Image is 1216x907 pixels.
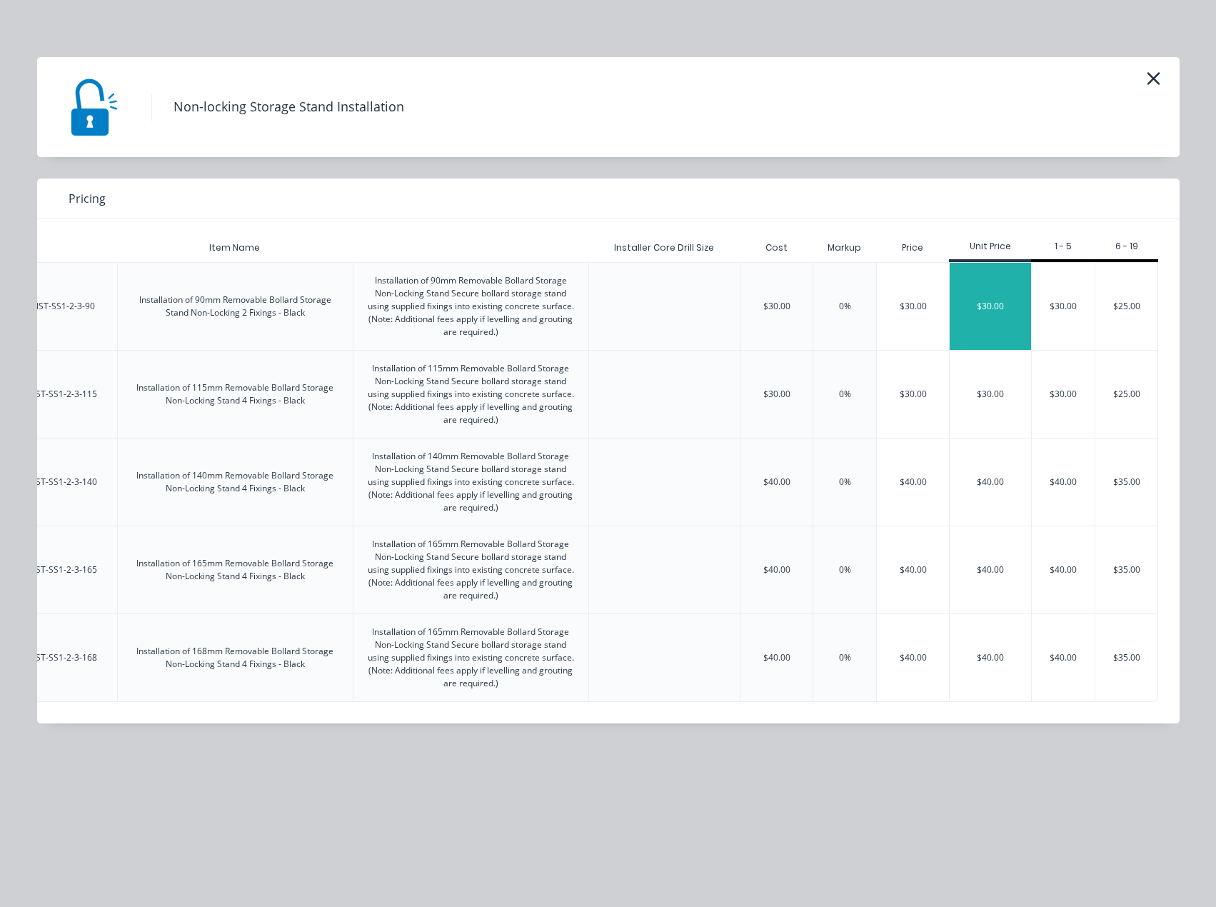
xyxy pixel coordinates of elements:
[1095,439,1157,526] div: $35.00
[1095,614,1157,701] div: $35.00
[950,439,1031,526] div: $40.00
[950,526,1031,613] div: $40.00
[1032,439,1095,526] div: $40.00
[1032,614,1095,701] div: $40.00
[1031,240,1095,253] div: 1 - 5
[30,300,95,313] div: INST-SS1-2-3-90
[950,351,1031,438] div: $30.00
[877,263,949,350] div: $30.00
[59,71,130,143] img: Non-locking Storage Stand Installation
[603,230,725,266] div: Installer Core Drill Size
[949,240,1031,253] div: Unit Price
[1095,263,1157,350] div: $25.00
[763,651,790,664] div: $40.00
[365,362,577,426] div: Installation of 115mm Removable Bollard Storage Non-Locking Stand Secure bollard storage stand us...
[740,234,813,262] div: Cost
[69,190,106,207] span: Pricing
[950,614,1031,701] div: $40.00
[877,439,949,526] div: $40.00
[877,614,949,701] div: $40.00
[27,388,97,401] div: INST-SS1-2-3-115
[839,300,851,313] div: 0%
[1032,526,1095,613] div: $40.00
[763,563,790,576] div: $40.00
[763,388,790,401] div: $30.00
[27,563,97,576] div: INST-SS1-2-3-165
[1095,351,1157,438] div: $25.00
[129,294,341,319] div: Installation of 90mm Removable Bollard Storage Stand Non-Locking 2 Fixings - Black
[876,234,949,262] div: Price
[839,388,851,401] div: 0%
[129,381,341,407] div: Installation of 115mm Removable Bollard Storage Non-Locking Stand 4 Fixings - Black
[151,94,426,121] h4: Non-locking Storage Stand Installation
[813,234,876,262] div: Markup
[365,274,577,339] div: Installation of 90mm Removable Bollard Storage Non-Locking Stand Secure bollard storage stand usi...
[950,263,1031,350] div: $30.00
[365,450,577,514] div: Installation of 140mm Removable Bollard Storage Non-Locking Stand Secure bollard storage stand us...
[1095,526,1157,613] div: $35.00
[763,476,790,488] div: $40.00
[763,300,790,313] div: $30.00
[839,651,851,664] div: 0%
[839,476,851,488] div: 0%
[877,351,949,438] div: $30.00
[27,651,97,664] div: INST-SS1-2-3-168
[1032,351,1095,438] div: $30.00
[129,469,341,495] div: Installation of 140mm Removable Bollard Storage Non-Locking Stand 4 Fixings - Black
[365,626,577,690] div: Installation of 165mm Removable Bollard Storage Non-Locking Stand Secure bollard storage stand us...
[1095,240,1158,253] div: 6 - 19
[129,645,341,671] div: Installation of 168mm Removable Bollard Storage Non-Locking Stand 4 Fixings - Black
[365,538,577,602] div: Installation of 165mm Removable Bollard Storage Non-Locking Stand Secure bollard storage stand us...
[839,563,851,576] div: 0%
[27,476,97,488] div: INST-SS1-2-3-140
[1032,263,1095,350] div: $30.00
[198,230,271,266] div: Item Name
[129,557,341,583] div: Installation of 165mm Removable Bollard Storage Non-Locking Stand 4 Fixings - Black
[877,526,949,613] div: $40.00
